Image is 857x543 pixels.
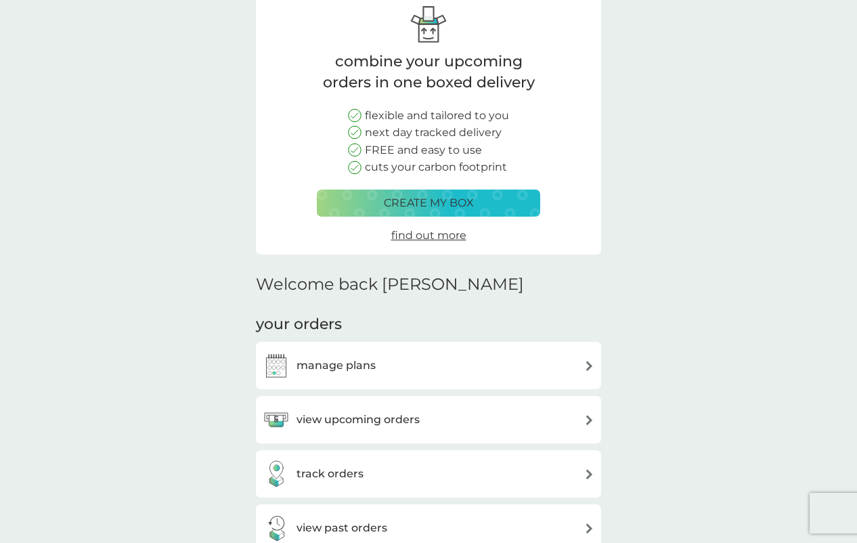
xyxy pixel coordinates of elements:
img: arrow right [584,415,594,425]
p: next day tracked delivery [365,124,502,142]
img: arrow right [584,469,594,479]
h3: manage plans [296,357,376,374]
p: cuts your carbon footprint [365,158,507,176]
h3: track orders [296,465,364,483]
img: arrow right [584,523,594,534]
h3: view upcoming orders [296,411,420,429]
p: FREE and easy to use [365,142,482,159]
h3: your orders [256,314,342,335]
a: find out more [391,227,466,244]
p: flexible and tailored to you [365,107,509,125]
p: combine your upcoming orders in one boxed delivery [317,51,540,93]
button: create my box [317,190,540,217]
span: find out more [391,229,466,242]
img: arrow right [584,361,594,371]
h2: Welcome back [PERSON_NAME] [256,275,524,295]
p: create my box [384,194,474,212]
h3: view past orders [296,519,387,537]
